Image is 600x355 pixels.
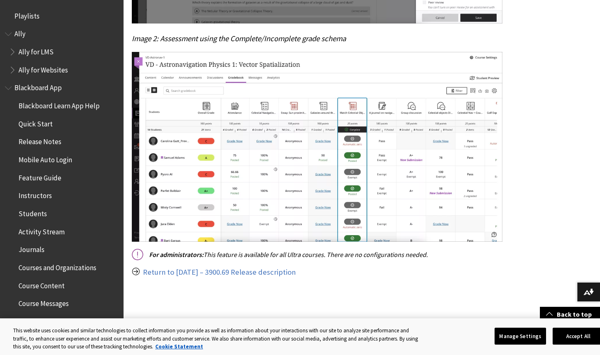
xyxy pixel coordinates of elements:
a: Return to [DATE] – 3900.69 Release description [143,267,296,277]
span: Feature Guide [19,171,61,182]
span: Blackboard Learn App Help [19,99,100,110]
p: This feature is available for all Ultra courses. There are no configurations needed. [132,250,470,259]
span: Mobile Auto Login [19,153,72,164]
span: Activity Stream [19,225,65,236]
span: Students [19,207,47,218]
span: Release Notes [19,135,61,146]
span: Quick Start [19,117,53,128]
nav: Book outline for Playlists [5,9,119,23]
span: Course Messages [19,297,69,308]
img: Assessment using the Complete/Incomplete grade schema [132,52,502,242]
span: Ally [14,27,26,38]
span: Image 2: Assessment using the Complete/Incomplete grade schema [132,34,346,43]
nav: Book outline for Anthology Ally Help [5,27,119,77]
span: Instructors [19,189,52,200]
button: Manage Settings [495,327,546,345]
span: Journals [19,243,44,254]
span: Ally for LMS [19,45,54,56]
span: Playlists [14,9,40,20]
a: More information about your privacy, opens in a new tab [155,343,203,350]
div: This website uses cookies and similar technologies to collect information you provide as well as ... [13,327,420,351]
span: Offline Content [19,315,64,326]
span: Course Content [19,279,65,290]
span: For administrators: [149,250,203,259]
span: Blackboard App [14,81,62,92]
a: Back to top [540,307,600,322]
span: Ally for Websites [19,63,68,74]
span: Courses and Organizations [19,261,96,272]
